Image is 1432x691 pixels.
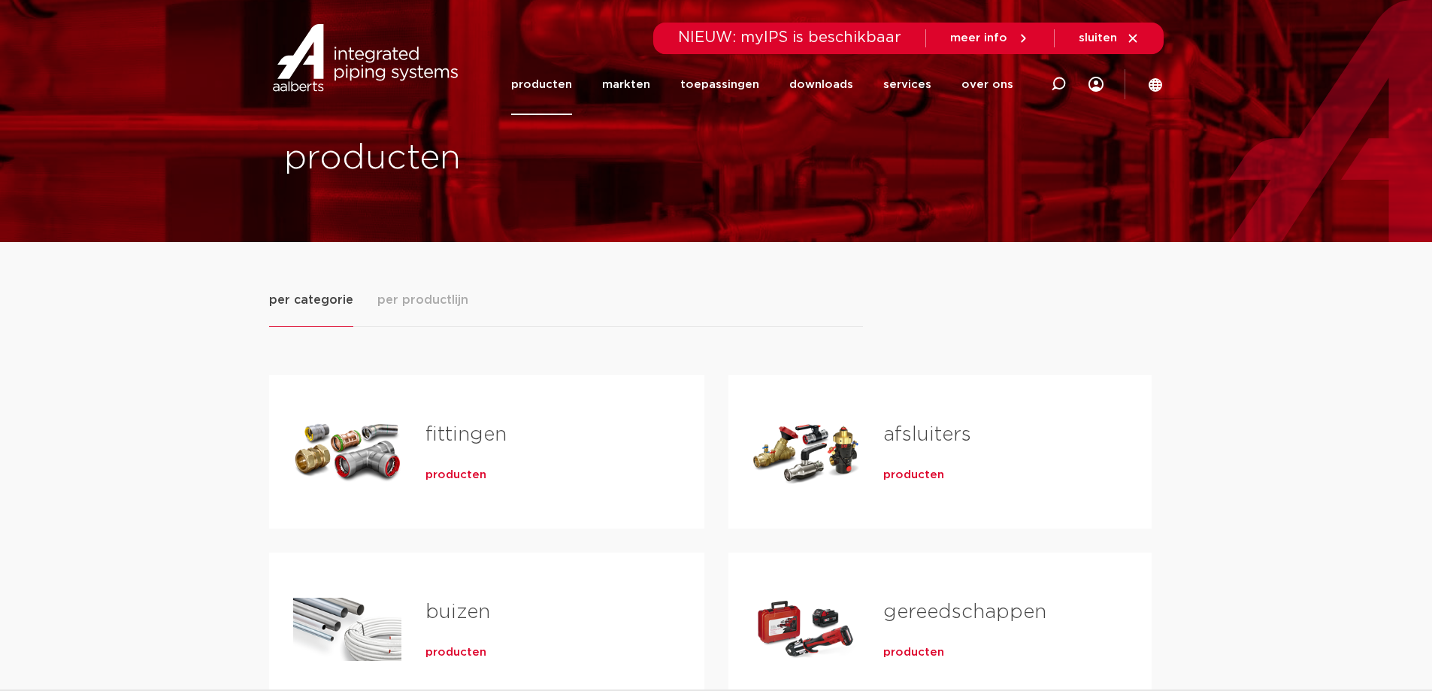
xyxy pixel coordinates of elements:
[883,602,1046,622] a: gereedschappen
[511,54,572,115] a: producten
[1079,32,1117,44] span: sluiten
[883,468,944,483] a: producten
[789,54,853,115] a: downloads
[425,468,486,483] a: producten
[511,54,1013,115] nav: Menu
[883,645,944,660] a: producten
[602,54,650,115] a: markten
[950,32,1030,45] a: meer info
[678,30,901,45] span: NIEUW: myIPS is beschikbaar
[1088,54,1104,115] div: my IPS
[1079,32,1140,45] a: sluiten
[425,645,486,660] a: producten
[883,54,931,115] a: services
[961,54,1013,115] a: over ons
[883,425,971,444] a: afsluiters
[425,602,490,622] a: buizen
[284,135,709,183] h1: producten
[269,291,353,309] span: per categorie
[425,425,507,444] a: fittingen
[377,291,468,309] span: per productlijn
[950,32,1007,44] span: meer info
[680,54,759,115] a: toepassingen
